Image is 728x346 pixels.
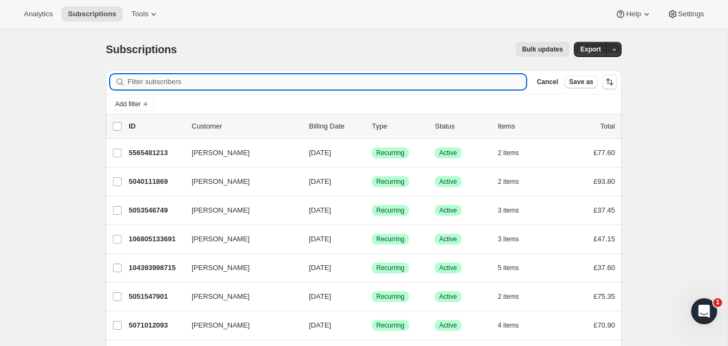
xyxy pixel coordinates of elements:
[439,177,457,186] span: Active
[498,177,519,186] span: 2 items
[185,202,294,219] button: [PERSON_NAME]
[24,10,53,18] span: Analytics
[309,264,331,272] span: [DATE]
[129,262,183,273] p: 104393998715
[678,10,704,18] span: Settings
[435,121,489,132] p: Status
[129,291,183,302] p: 5051547901
[439,264,457,272] span: Active
[309,321,331,329] span: [DATE]
[376,177,404,186] span: Recurring
[498,232,531,247] button: 3 items
[376,292,404,301] span: Recurring
[498,264,519,272] span: 5 items
[498,145,531,161] button: 2 items
[372,121,426,132] div: Type
[376,264,404,272] span: Recurring
[129,203,615,218] div: 5053546749[PERSON_NAME][DATE]SuccessRecurringSuccessActive3 items£37.45
[192,205,250,216] span: [PERSON_NAME]
[309,121,363,132] p: Billing Date
[498,318,531,333] button: 4 items
[106,43,177,55] span: Subscriptions
[192,121,300,132] p: Customer
[192,148,250,158] span: [PERSON_NAME]
[192,291,250,302] span: [PERSON_NAME]
[129,148,183,158] p: 5565481213
[522,45,563,54] span: Bulk updates
[376,321,404,330] span: Recurring
[602,74,617,89] button: Sort the results
[498,260,531,275] button: 5 items
[537,78,558,86] span: Cancel
[713,298,722,307] span: 1
[185,259,294,277] button: [PERSON_NAME]
[593,177,615,185] span: £93.80
[439,235,457,244] span: Active
[125,7,166,22] button: Tools
[593,264,615,272] span: £37.60
[185,230,294,248] button: [PERSON_NAME]
[498,289,531,304] button: 2 items
[17,7,59,22] button: Analytics
[439,149,457,157] span: Active
[580,45,601,54] span: Export
[574,42,607,57] button: Export
[61,7,123,22] button: Subscriptions
[128,74,526,89] input: Filter subscribers
[68,10,116,18] span: Subscriptions
[498,292,519,301] span: 2 items
[129,145,615,161] div: 5565481213[PERSON_NAME][DATE]SuccessRecurringSuccessActive2 items£77.60
[129,121,615,132] div: IDCustomerBilling DateTypeStatusItemsTotal
[129,318,615,333] div: 5071012093[PERSON_NAME][DATE]SuccessRecurringSuccessActive4 items£70.90
[609,7,658,22] button: Help
[569,78,593,86] span: Save as
[129,234,183,245] p: 106805133691
[129,205,183,216] p: 5053546749
[129,289,615,304] div: 5051547901[PERSON_NAME][DATE]SuccessRecurringSuccessActive2 items£75.35
[376,235,404,244] span: Recurring
[185,317,294,334] button: [PERSON_NAME]
[309,292,331,300] span: [DATE]
[185,173,294,190] button: [PERSON_NAME]
[129,174,615,189] div: 5040111869[PERSON_NAME][DATE]SuccessRecurringSuccessActive2 items£93.80
[309,177,331,185] span: [DATE]
[498,206,519,215] span: 3 items
[593,206,615,214] span: £37.45
[192,176,250,187] span: [PERSON_NAME]
[376,206,404,215] span: Recurring
[498,235,519,244] span: 3 items
[593,292,615,300] span: £75.35
[439,206,457,215] span: Active
[185,288,294,305] button: [PERSON_NAME]
[600,121,615,132] p: Total
[593,235,615,243] span: £47.15
[131,10,148,18] span: Tools
[309,206,331,214] span: [DATE]
[110,98,154,111] button: Add filter
[498,121,552,132] div: Items
[439,292,457,301] span: Active
[498,149,519,157] span: 2 items
[439,321,457,330] span: Active
[498,203,531,218] button: 3 items
[565,75,598,88] button: Save as
[661,7,711,22] button: Settings
[376,149,404,157] span: Recurring
[129,121,183,132] p: ID
[533,75,562,88] button: Cancel
[516,42,569,57] button: Bulk updates
[498,174,531,189] button: 2 items
[129,320,183,331] p: 5071012093
[309,149,331,157] span: [DATE]
[129,260,615,275] div: 104393998715[PERSON_NAME][DATE]SuccessRecurringSuccessActive5 items£37.60
[192,262,250,273] span: [PERSON_NAME]
[192,234,250,245] span: [PERSON_NAME]
[593,321,615,329] span: £70.90
[115,100,141,108] span: Add filter
[691,298,717,324] iframe: Intercom live chat
[626,10,641,18] span: Help
[129,176,183,187] p: 5040111869
[309,235,331,243] span: [DATE]
[192,320,250,331] span: [PERSON_NAME]
[498,321,519,330] span: 4 items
